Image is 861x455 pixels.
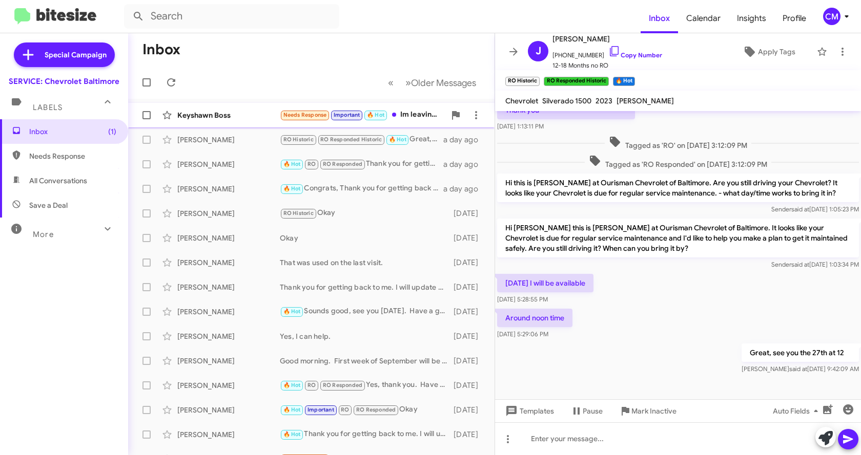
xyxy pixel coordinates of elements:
[334,112,360,118] span: Important
[771,261,859,268] span: Sender [DATE] 1:03:34 PM
[280,331,453,341] div: Yes, I can help.
[596,96,612,105] span: 2023
[678,4,729,33] span: Calendar
[177,208,280,219] div: [PERSON_NAME]
[453,233,486,243] div: [DATE]
[33,230,54,239] span: More
[283,136,314,143] span: RO Historic
[497,295,548,303] span: [DATE] 5:28:55 PM
[789,365,807,373] span: said at
[617,96,674,105] span: [PERSON_NAME]
[544,77,608,86] small: RO Responded Historic
[725,42,812,61] button: Apply Tags
[283,210,314,216] span: RO Historic
[177,257,280,268] div: [PERSON_NAME]
[280,233,453,243] div: Okay
[729,4,774,33] a: Insights
[177,331,280,341] div: [PERSON_NAME]
[453,356,486,366] div: [DATE]
[453,282,486,292] div: [DATE]
[283,161,301,167] span: 🔥 Hot
[45,50,107,60] span: Special Campaign
[497,122,544,130] span: [DATE] 1:13:11 PM
[29,200,68,210] span: Save a Deal
[497,219,859,257] p: Hi [PERSON_NAME] this is [PERSON_NAME] at Ourisman Chevrolet of Baltimore. It looks like your Che...
[283,185,301,192] span: 🔥 Hot
[33,103,63,112] span: Labels
[611,402,685,420] button: Mark Inactive
[307,161,316,167] span: RO
[280,207,453,219] div: Okay
[323,382,362,388] span: RO Responded
[774,4,814,33] a: Profile
[503,402,554,420] span: Templates
[443,159,486,169] div: a day ago
[453,405,486,415] div: [DATE]
[823,8,840,25] div: CM
[177,429,280,440] div: [PERSON_NAME]
[453,208,486,219] div: [DATE]
[280,158,443,170] div: Thank you for getting back to me. I will update my records.
[283,112,327,118] span: Needs Response
[814,8,850,25] button: CM
[631,402,676,420] span: Mark Inactive
[765,402,830,420] button: Auto Fields
[177,184,280,194] div: [PERSON_NAME]
[382,72,482,93] nav: Page navigation example
[280,134,443,145] div: Great, see you the 27th at 12
[608,51,662,59] a: Copy Number
[177,307,280,317] div: [PERSON_NAME]
[280,356,453,366] div: Good morning. First week of September will be one year since the last service. Would recommend an...
[495,402,562,420] button: Templates
[124,4,339,29] input: Search
[280,282,453,292] div: Thank you for getting back to me. I will update my records.
[280,428,453,440] div: Thank you for getting back to me. I will update my records.
[283,406,301,413] span: 🔥 Hot
[453,429,486,440] div: [DATE]
[280,379,453,391] div: Yes, thank you. Have a great weekend.
[453,257,486,268] div: [DATE]
[29,176,87,186] span: All Conversations
[443,184,486,194] div: a day ago
[356,406,396,413] span: RO Responded
[323,161,362,167] span: RO Responded
[320,136,382,143] span: RO Responded Historic
[283,308,301,315] span: 🔥 Hot
[283,431,301,438] span: 🔥 Hot
[177,405,280,415] div: [PERSON_NAME]
[280,257,453,268] div: That was used on the last visit.
[497,274,593,292] p: [DATE] I will be available
[453,380,486,391] div: [DATE]
[14,42,115,67] a: Special Campaign
[367,112,384,118] span: 🔥 Hot
[497,330,548,338] span: [DATE] 5:29:06 PM
[791,261,809,268] span: said at
[280,109,445,121] div: Im leaving it [DATE] night for it to be worked on this [DATE]
[405,76,411,89] span: »
[177,356,280,366] div: [PERSON_NAME]
[443,135,486,145] div: a day ago
[552,33,662,45] span: [PERSON_NAME]
[641,4,678,33] a: Inbox
[497,174,859,202] p: Hi this is [PERSON_NAME] at Ourisman Chevrolet of Baltimore. Are you still driving your Chevrolet...
[389,136,406,143] span: 🔥 Hot
[280,306,453,317] div: Sounds good, see you [DATE]. Have a great day.
[453,331,486,341] div: [DATE]
[177,380,280,391] div: [PERSON_NAME]
[399,72,482,93] button: Next
[771,205,859,213] span: Sender [DATE] 1:05:23 PM
[411,77,476,89] span: Older Messages
[177,110,280,120] div: Keyshawn Boss
[108,126,116,137] span: (1)
[177,282,280,292] div: [PERSON_NAME]
[585,155,771,169] span: Tagged as 'RO Responded' on [DATE] 3:12:09 PM
[773,402,822,420] span: Auto Fields
[280,404,453,416] div: Okay
[280,183,443,194] div: Congrats, Thank you for getting back to me. I will update my records.
[613,77,635,86] small: 🔥 Hot
[177,233,280,243] div: [PERSON_NAME]
[388,76,394,89] span: «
